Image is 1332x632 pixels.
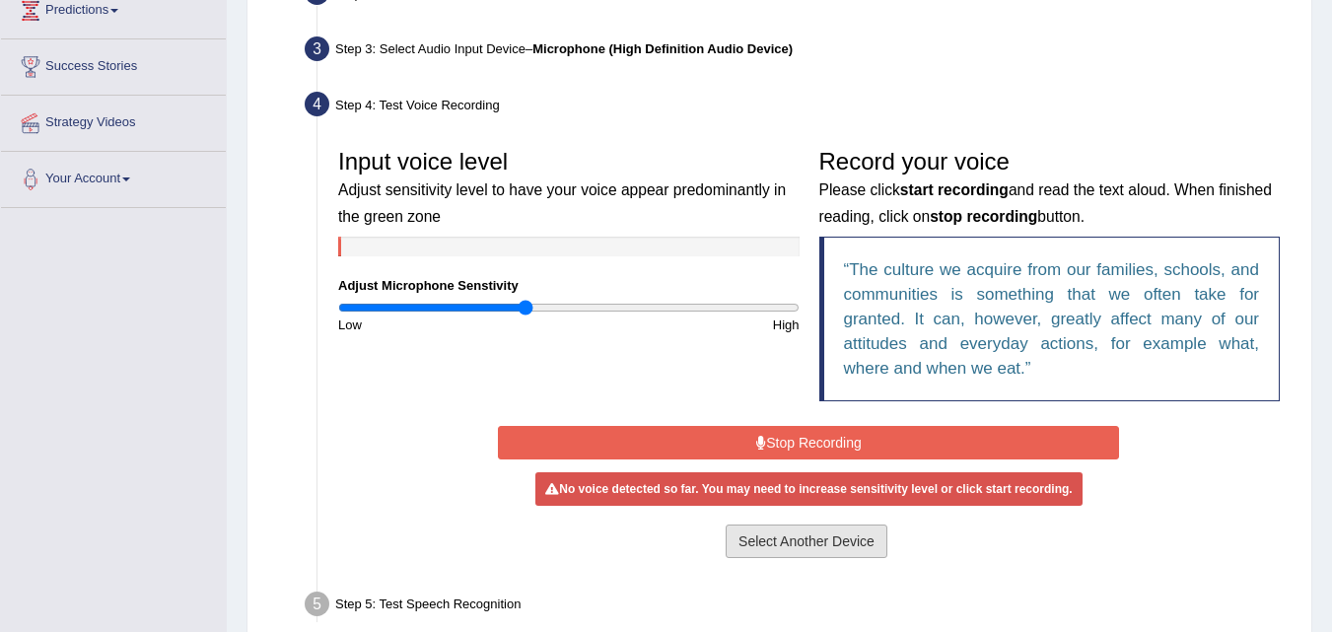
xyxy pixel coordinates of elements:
[532,41,793,56] b: Microphone (High Definition Audio Device)
[338,276,519,295] label: Adjust Microphone Senstivity
[296,586,1302,629] div: Step 5: Test Speech Recognition
[296,31,1302,74] div: Step 3: Select Audio Input Device
[328,316,569,334] div: Low
[1,96,226,145] a: Strategy Videos
[1,152,226,201] a: Your Account
[726,525,887,558] button: Select Another Device
[819,181,1272,224] small: Please click and read the text aloud. When finished reading, click on button.
[844,260,1260,378] q: The culture we acquire from our families, schools, and communities is something that we often tak...
[296,86,1302,129] div: Step 4: Test Voice Recording
[900,181,1009,198] b: start recording
[930,208,1037,225] b: stop recording
[498,426,1119,459] button: Stop Recording
[526,41,793,56] span: –
[338,181,786,224] small: Adjust sensitivity level to have your voice appear predominantly in the green zone
[569,316,809,334] div: High
[1,39,226,89] a: Success Stories
[338,149,800,227] h3: Input voice level
[819,149,1281,227] h3: Record your voice
[535,472,1082,506] div: No voice detected so far. You may need to increase sensitivity level or click start recording.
